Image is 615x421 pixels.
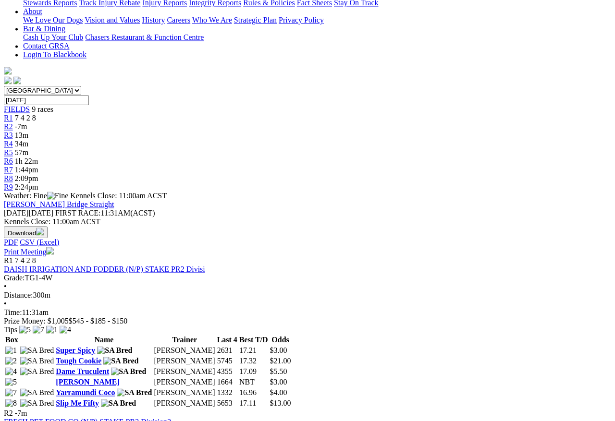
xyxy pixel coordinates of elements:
[4,140,13,148] a: R4
[217,388,238,397] td: 1332
[154,377,216,387] td: [PERSON_NAME]
[239,356,269,366] td: 17.32
[23,24,65,33] a: Bar & Dining
[4,76,12,84] img: facebook.svg
[23,7,42,15] a: About
[239,388,269,397] td: 16.96
[56,367,109,375] a: Dame Truculent
[56,357,101,365] a: Tough Cookie
[270,388,287,397] span: $4.00
[97,346,132,355] img: SA Bred
[270,346,287,354] span: $3.00
[4,274,25,282] span: Grade:
[23,16,83,24] a: We Love Our Dogs
[239,346,269,355] td: 17.21
[154,335,216,345] th: Trainer
[23,33,83,41] a: Cash Up Your Club
[70,192,167,200] span: Kennels Close: 11:00am ACST
[270,335,292,345] th: Odds
[4,325,17,334] span: Tips
[23,33,611,42] div: Bar & Dining
[4,256,13,265] span: R1
[4,226,48,238] button: Download
[20,388,54,397] img: SA Bred
[4,183,13,191] a: R9
[55,335,152,345] th: Name
[15,183,38,191] span: 2:24pm
[19,325,31,334] img: 5
[192,16,232,24] a: Who We Are
[5,378,17,386] img: 5
[217,356,238,366] td: 5745
[20,357,54,365] img: SA Bred
[217,398,238,408] td: 5653
[32,105,53,113] span: 9 races
[270,367,287,375] span: $5.50
[47,192,68,200] img: Fine
[85,33,204,41] a: Chasers Restaurant & Function Centre
[234,16,277,24] a: Strategic Plan
[4,122,13,131] a: R2
[4,209,53,217] span: [DATE]
[4,131,13,139] a: R3
[5,399,17,408] img: 8
[154,388,216,397] td: [PERSON_NAME]
[4,238,611,247] div: Download
[4,217,611,226] div: Kennels Close: 11:00am ACST
[23,42,69,50] a: Contact GRSA
[4,157,13,165] a: R6
[4,200,114,208] a: [PERSON_NAME] Bridge Straight
[4,105,30,113] a: FIELDS
[15,166,38,174] span: 1:44pm
[279,16,324,24] a: Privacy Policy
[15,140,28,148] span: 34m
[4,67,12,74] img: logo-grsa-white.png
[217,367,238,376] td: 4355
[4,174,13,182] a: R8
[5,336,18,344] span: Box
[4,265,205,273] a: DAISH IRRIGATION AND FODDER (N/P) STAKE PR2 Divisi
[239,398,269,408] td: 17.11
[5,367,17,376] img: 4
[15,157,38,165] span: 1h 22m
[103,357,138,365] img: SA Bred
[4,317,611,325] div: Prize Money: $1,005
[69,317,128,325] span: $545 - $185 - $150
[56,346,95,354] a: Super Spicy
[13,76,21,84] img: twitter.svg
[111,367,146,376] img: SA Bred
[55,209,155,217] span: 11:31AM(ACST)
[4,308,22,316] span: Time:
[15,409,27,417] span: -7m
[33,325,44,334] img: 7
[20,346,54,355] img: SA Bred
[20,238,59,246] a: CSV (Excel)
[56,399,99,407] a: Slip Me Fifty
[5,346,17,355] img: 1
[15,131,28,139] span: 13m
[4,95,89,105] input: Select date
[217,346,238,355] td: 2631
[4,209,29,217] span: [DATE]
[154,356,216,366] td: [PERSON_NAME]
[15,148,28,156] span: 57m
[167,16,190,24] a: Careers
[4,192,70,200] span: Weather: Fine
[154,346,216,355] td: [PERSON_NAME]
[142,16,165,24] a: History
[46,325,58,334] img: 1
[15,114,36,122] span: 7 4 2 8
[4,148,13,156] a: R5
[85,16,140,24] a: Vision and Values
[270,378,287,386] span: $3.00
[4,291,611,300] div: 300m
[270,399,291,407] span: $13.00
[15,122,27,131] span: -7m
[4,308,611,317] div: 11:31am
[55,209,100,217] span: FIRST RACE:
[239,377,269,387] td: NBT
